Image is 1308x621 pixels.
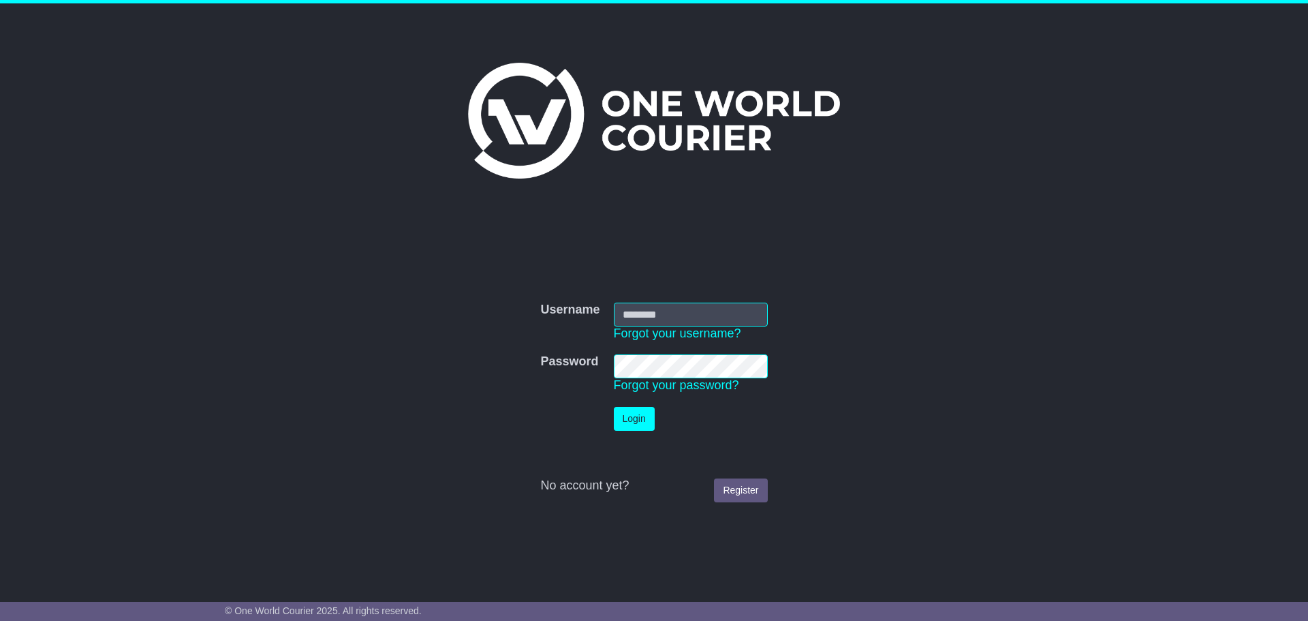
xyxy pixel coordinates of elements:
a: Forgot your username? [614,327,741,340]
div: No account yet? [540,479,767,494]
img: One World [468,63,840,179]
button: Login [614,407,655,431]
a: Forgot your password? [614,378,739,392]
a: Register [714,479,767,502]
label: Password [540,354,598,369]
label: Username [540,303,599,318]
span: © One World Courier 2025. All rights reserved. [225,605,422,616]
